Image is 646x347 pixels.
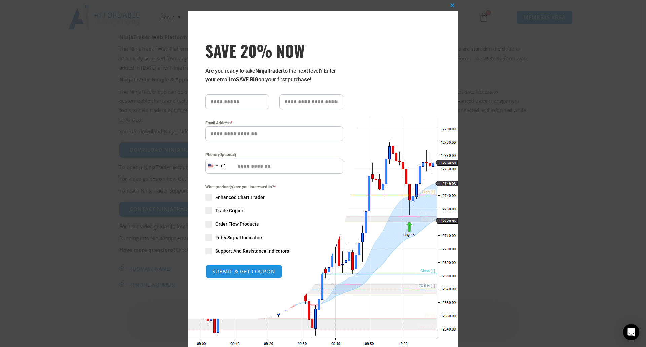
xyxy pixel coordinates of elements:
strong: SAVE BIG [236,76,258,83]
div: +1 [220,162,227,171]
span: Entry Signal Indicators [215,234,263,241]
h3: SAVE 20% NOW [205,41,343,60]
label: Email Address [205,119,343,126]
strong: NinjaTrader [255,68,283,74]
label: Phone (Optional) [205,151,343,158]
div: Open Intercom Messenger [623,324,639,340]
p: Are you ready to take to the next level? Enter your email to on your first purchase! [205,67,343,84]
span: Support And Resistance Indicators [215,248,289,254]
span: Order Flow Products [215,221,259,228]
span: What product(s) are you interested in? [205,184,343,190]
label: Order Flow Products [205,221,343,228]
span: Trade Copier [215,207,243,214]
label: Support And Resistance Indicators [205,248,343,254]
button: Selected country [205,159,227,174]
label: Entry Signal Indicators [205,234,343,241]
button: SUBMIT & GET COUPON [205,265,282,278]
label: Trade Copier [205,207,343,214]
label: Enhanced Chart Trader [205,194,343,201]
span: Enhanced Chart Trader [215,194,265,201]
